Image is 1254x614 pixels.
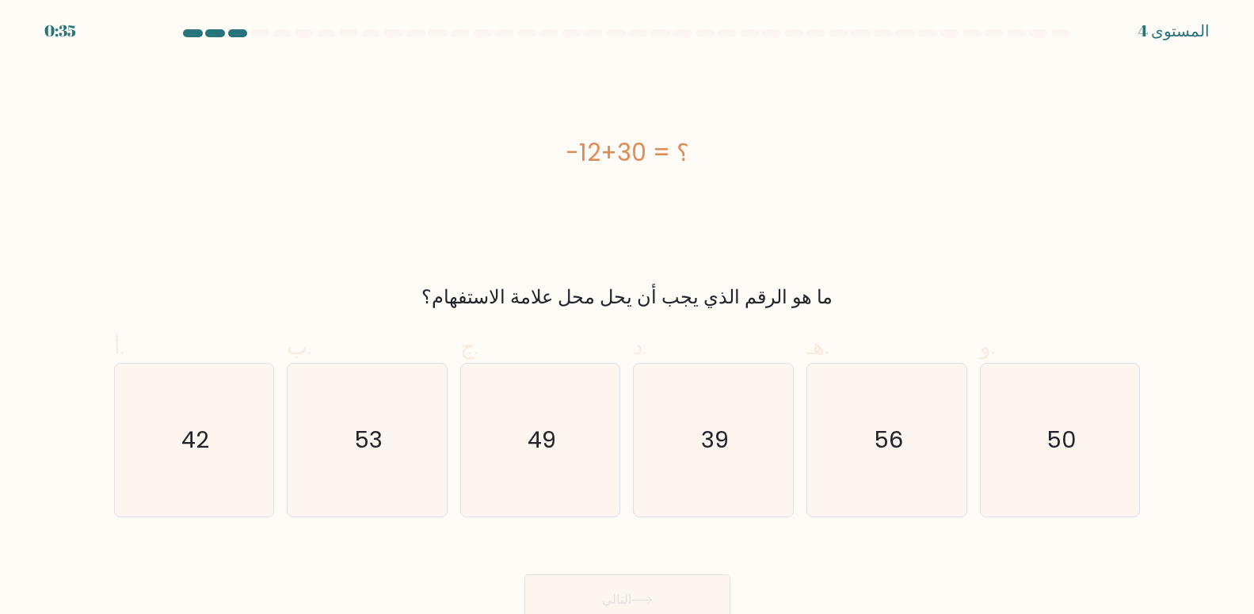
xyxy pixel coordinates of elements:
text: 56 [874,424,903,456]
text: 42 [181,424,209,456]
span: هـ. [806,331,829,362]
span: و. [980,331,995,362]
div: -12+؟ = 30 [114,135,1141,170]
div: ما هو الرقم الذي يجب أن يحل محل علامة الاستفهام؟ [124,283,1131,311]
text: 49 [528,424,556,456]
span: ب. [287,331,311,362]
span: د. [633,331,646,362]
div: 0:35 [44,19,76,43]
span: ج. [460,331,478,362]
div: المستوى 4 [1138,19,1210,43]
text: 53 [354,424,383,456]
span: أ. [114,331,124,362]
text: 39 [701,424,729,456]
text: 50 [1046,424,1077,456]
